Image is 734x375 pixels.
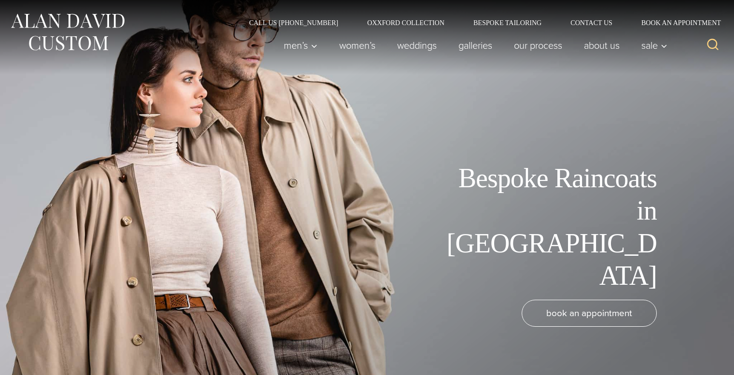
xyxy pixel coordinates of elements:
[353,19,459,26] a: Oxxford Collection
[273,36,673,55] nav: Primary Navigation
[387,36,448,55] a: weddings
[284,41,318,50] span: Men’s
[459,19,556,26] a: Bespoke Tailoring
[235,19,353,26] a: Call Us [PHONE_NUMBER]
[573,36,631,55] a: About Us
[503,36,573,55] a: Our Process
[329,36,387,55] a: Women’s
[701,34,724,57] button: View Search Form
[641,41,667,50] span: Sale
[546,306,632,320] span: book an appointment
[522,300,657,327] a: book an appointment
[627,19,724,26] a: Book an Appointment
[448,36,503,55] a: Galleries
[440,162,657,292] h1: Bespoke Raincoats in [GEOGRAPHIC_DATA]
[235,19,724,26] nav: Secondary Navigation
[556,19,627,26] a: Contact Us
[10,11,125,54] img: Alan David Custom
